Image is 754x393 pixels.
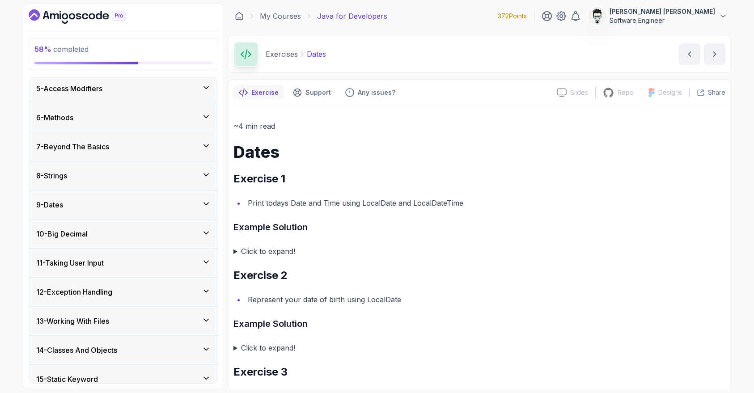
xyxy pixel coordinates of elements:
[610,16,715,25] p: Software Engineer
[260,11,301,21] a: My Courses
[288,85,336,100] button: Support button
[29,161,218,190] button: 8-Strings
[235,12,244,21] a: Dashboard
[358,88,395,97] p: Any issues?
[36,141,109,152] h3: 7 - Beyond The Basics
[307,49,326,59] p: Dates
[658,88,682,97] p: Designs
[36,374,98,385] h3: 15 - Static Keyword
[251,88,279,97] p: Exercise
[29,220,218,248] button: 10-Big Decimal
[36,345,117,355] h3: 14 - Classes And Objects
[340,85,401,100] button: Feedback button
[233,220,725,234] h3: Example Solution
[498,12,527,21] p: 372 Points
[233,143,725,161] h1: Dates
[36,316,109,326] h3: 13 - Working With Files
[305,88,331,97] p: Support
[29,9,147,24] a: Dashboard
[704,43,725,65] button: next content
[233,85,284,100] button: notes button
[29,190,218,219] button: 9-Dates
[317,11,387,21] p: Java for Developers
[233,365,725,379] h2: Exercise 3
[29,336,218,364] button: 14-Classes And Objects
[36,287,112,297] h3: 12 - Exception Handling
[689,88,725,97] button: Share
[36,112,73,123] h3: 6 - Methods
[245,293,725,306] li: Represent your date of birth using LocalDate
[233,120,725,132] p: ~4 min read
[36,170,67,181] h3: 8 - Strings
[233,172,725,186] h2: Exercise 1
[34,45,89,54] span: completed
[233,342,725,354] summary: Click to expand!
[29,74,218,103] button: 5-Access Modifiers
[36,258,104,268] h3: 11 - Taking User Input
[266,49,298,59] p: Exercises
[233,245,725,258] summary: Click to expand!
[36,83,102,94] h3: 5 - Access Modifiers
[29,103,218,132] button: 6-Methods
[29,278,218,306] button: 12-Exception Handling
[233,268,725,283] h2: Exercise 2
[233,317,725,331] h3: Example Solution
[679,43,700,65] button: previous content
[618,88,634,97] p: Repo
[36,199,63,210] h3: 9 - Dates
[588,7,728,25] button: user profile image[PERSON_NAME] [PERSON_NAME]Software Engineer
[708,88,725,97] p: Share
[610,7,715,16] p: [PERSON_NAME] [PERSON_NAME]
[29,307,218,335] button: 13-Working With Files
[589,8,606,25] img: user profile image
[34,45,51,54] span: 58 %
[245,197,725,209] li: Print todays Date and Time using LocalDate and LocalDateTime
[29,132,218,161] button: 7-Beyond The Basics
[36,228,88,239] h3: 10 - Big Decimal
[29,249,218,277] button: 11-Taking User Input
[570,88,588,97] p: Slides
